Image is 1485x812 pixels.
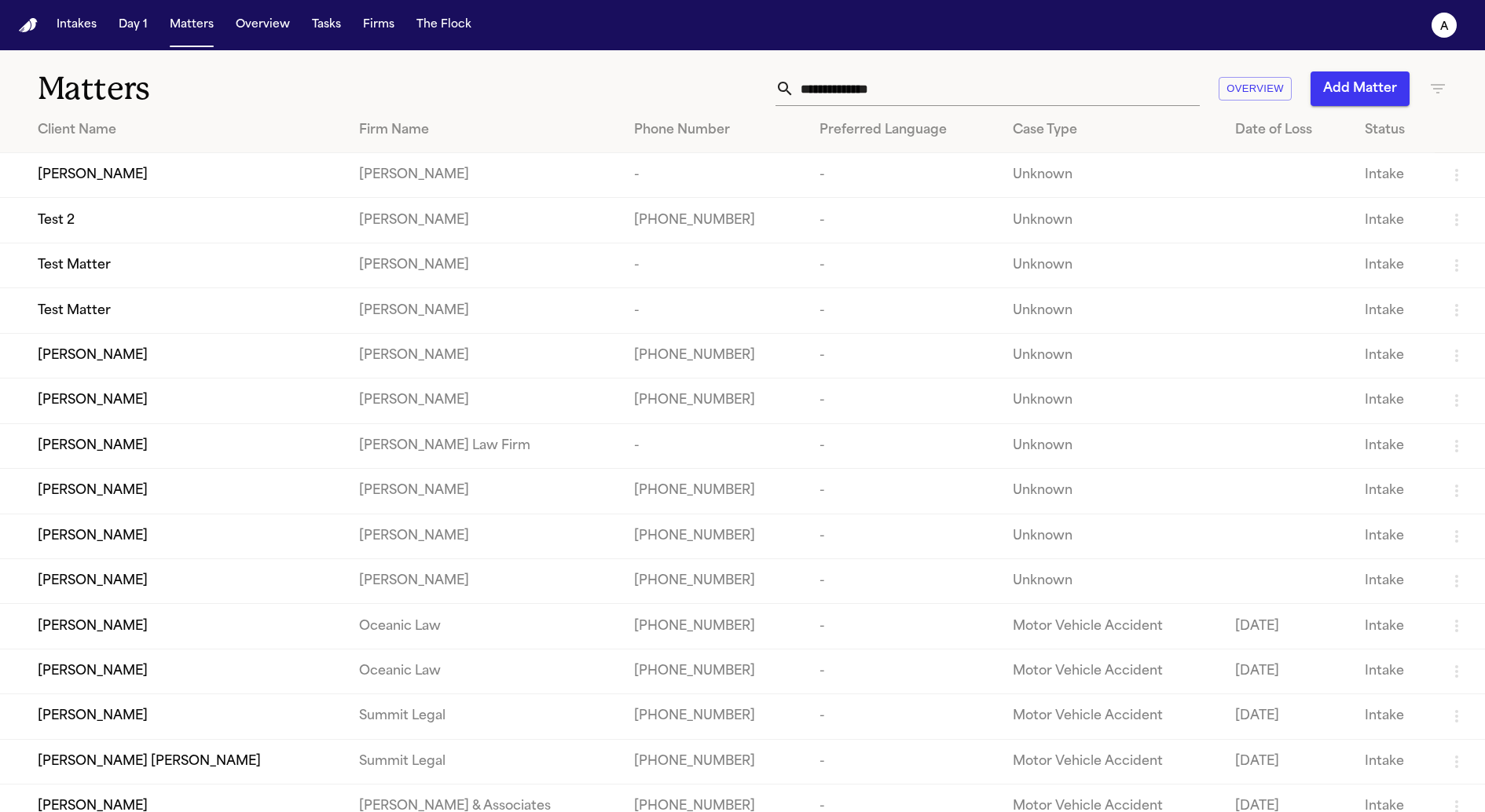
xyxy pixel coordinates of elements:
[807,153,1000,198] td: -
[346,153,621,198] td: [PERSON_NAME]
[306,11,347,39] button: Tasks
[1352,558,1435,603] td: Intake
[807,423,1000,468] td: -
[621,423,807,468] td: -
[1352,379,1435,423] td: Intake
[163,11,220,39] button: Matters
[807,333,1000,378] td: -
[38,572,148,591] span: [PERSON_NAME]
[1000,469,1223,514] td: Unknown
[1352,514,1435,558] td: Intake
[1223,739,1352,784] td: [DATE]
[346,379,621,423] td: [PERSON_NAME]
[346,558,621,603] td: [PERSON_NAME]
[1352,604,1435,649] td: Intake
[357,11,401,39] button: Firms
[1223,649,1352,693] td: [DATE]
[38,617,148,636] span: [PERSON_NAME]
[38,662,148,681] span: [PERSON_NAME]
[621,469,807,514] td: [PHONE_NUMBER]
[346,423,621,468] td: [PERSON_NAME] Law Firm
[1352,243,1435,287] td: Intake
[807,739,1000,784] td: -
[1000,198,1223,243] td: Unknown
[38,752,261,771] span: [PERSON_NAME] [PERSON_NAME]
[1235,121,1340,140] div: Date of Loss
[346,514,621,558] td: [PERSON_NAME]
[621,333,807,378] td: [PHONE_NUMBER]
[359,121,609,140] div: Firm Name
[621,694,807,739] td: [PHONE_NUMBER]
[1352,288,1435,333] td: Intake
[807,288,1000,333] td: -
[807,243,1000,287] td: -
[38,437,148,455] span: [PERSON_NAME]
[38,256,111,275] span: Test Matter
[112,11,154,39] button: Day 1
[621,558,807,603] td: [PHONE_NUMBER]
[410,11,478,39] button: The Flock
[38,166,148,185] span: [PERSON_NAME]
[1000,514,1223,558] td: Unknown
[807,694,1000,739] td: -
[38,346,148,365] span: [PERSON_NAME]
[346,333,621,378] td: [PERSON_NAME]
[19,18,38,33] img: Finch Logo
[807,198,1000,243] td: -
[38,211,75,230] span: Test 2
[346,243,621,287] td: [PERSON_NAME]
[1365,121,1422,140] div: Status
[621,243,807,287] td: -
[1352,423,1435,468] td: Intake
[1000,153,1223,198] td: Unknown
[807,558,1000,603] td: -
[38,391,148,410] span: [PERSON_NAME]
[621,153,807,198] td: -
[1352,469,1435,514] td: Intake
[19,18,38,33] a: Home
[819,121,988,140] div: Preferred Language
[1000,333,1223,378] td: Unknown
[1223,694,1352,739] td: [DATE]
[621,649,807,693] td: [PHONE_NUMBER]
[1352,739,1435,784] td: Intake
[1352,153,1435,198] td: Intake
[1000,379,1223,423] td: Unknown
[346,694,621,739] td: Summit Legal
[346,739,621,784] td: Summit Legal
[1013,121,1210,140] div: Case Type
[38,481,148,500] span: [PERSON_NAME]
[807,649,1000,693] td: -
[634,121,794,140] div: Phone Number
[807,604,1000,649] td: -
[38,121,334,140] div: Client Name
[1352,694,1435,739] td: Intake
[621,379,807,423] td: [PHONE_NUMBER]
[1311,71,1410,106] button: Add Matter
[50,11,103,39] button: Intakes
[621,514,807,558] td: [PHONE_NUMBER]
[1000,288,1223,333] td: Unknown
[1000,649,1223,693] td: Motor Vehicle Accident
[807,514,1000,558] td: -
[1352,333,1435,378] td: Intake
[346,288,621,333] td: [PERSON_NAME]
[1000,243,1223,287] td: Unknown
[1223,604,1352,649] td: [DATE]
[229,11,296,39] button: Overview
[807,469,1000,514] td: -
[346,604,621,649] td: Oceanic Law
[38,69,447,108] h1: Matters
[1352,649,1435,693] td: Intake
[621,288,807,333] td: -
[346,198,621,243] td: [PERSON_NAME]
[621,739,807,784] td: [PHONE_NUMBER]
[38,707,148,726] span: [PERSON_NAME]
[38,527,148,546] span: [PERSON_NAME]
